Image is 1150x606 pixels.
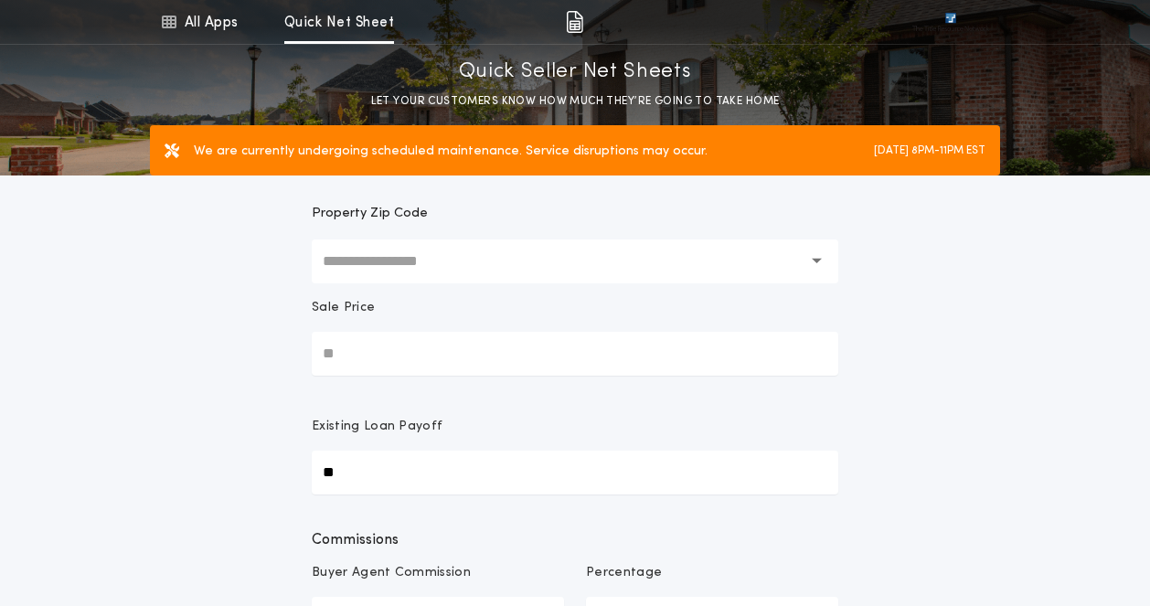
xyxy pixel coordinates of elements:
[312,418,442,436] p: Existing Loan Payoff
[312,203,428,225] label: Property Zip Code
[874,143,985,158] label: [DATE] 8PM-11PM EST
[312,332,838,376] input: Sale Price
[371,92,780,111] p: LET YOUR CUSTOMERS KNOW HOW MUCH THEY’RE GOING TO TAKE HOME
[312,299,375,317] p: Sale Price
[312,529,838,551] span: Commissions
[312,451,838,494] input: Existing Loan Payoff
[586,564,662,582] p: Percentage
[912,13,989,31] img: vs-icon
[194,143,708,161] label: We are currently undergoing scheduled maintenance. Service disruptions may occur.
[459,58,692,87] p: Quick Seller Net Sheets
[566,11,583,33] img: img
[312,564,471,582] p: Buyer Agent Commission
